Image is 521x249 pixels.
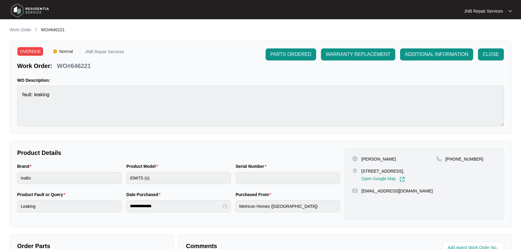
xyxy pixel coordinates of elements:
[399,177,405,182] img: Link-External
[270,51,311,58] span: PARTS ORDERED
[17,163,34,169] label: Brand
[352,188,358,193] img: map-pin
[236,200,340,212] input: Purchased From
[130,203,222,209] input: Date Purchased
[405,51,468,58] span: ADDITIONAL INFORMATION
[321,48,395,60] button: WARRANTY REPLACEMENT
[126,163,160,169] label: Product Model
[10,27,31,33] p: Work Order
[34,27,39,32] img: chevron-right
[436,156,442,161] img: map-pin
[17,192,68,198] label: Product Fault or Query
[361,177,405,182] a: Open Google Map
[17,47,43,56] span: OVERDUE
[9,2,51,20] img: residentia service logo
[57,47,75,56] span: Normal
[445,156,483,162] p: [PHONE_NUMBER]
[236,163,269,169] label: Serial Number
[17,77,504,83] p: WO Description:
[17,200,122,212] input: Product Fault or Query
[17,172,122,184] input: Brand
[236,192,273,198] label: Purchased From
[236,172,340,184] input: Serial Number
[17,86,504,126] textarea: fault: leaking
[326,51,390,58] span: WARRANTY REPLACEMENT
[266,48,316,60] button: PARTS ORDERED
[85,50,124,56] p: JNB Repair Services
[483,51,499,58] span: CLOSE
[352,156,358,161] img: user-pin
[361,156,396,162] p: [PERSON_NAME]
[352,168,358,174] img: map-pin
[508,10,512,13] img: dropdown arrow
[8,27,32,33] a: Work Order
[478,48,504,60] button: CLOSE
[361,188,433,194] p: [EMAIL_ADDRESS][DOMAIN_NAME]
[361,168,405,174] p: [STREET_ADDRESS],
[57,62,91,70] p: WO#646221
[53,50,57,53] img: Vercel Logo
[41,27,65,32] span: WO#646221
[464,8,503,14] p: JNB Repair Services
[126,172,231,184] input: Product Model
[126,192,163,198] label: Date Purchased
[17,149,340,157] p: Product Details
[400,48,473,60] button: ADDITIONAL INFORMATION
[17,62,52,70] p: Work Order:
